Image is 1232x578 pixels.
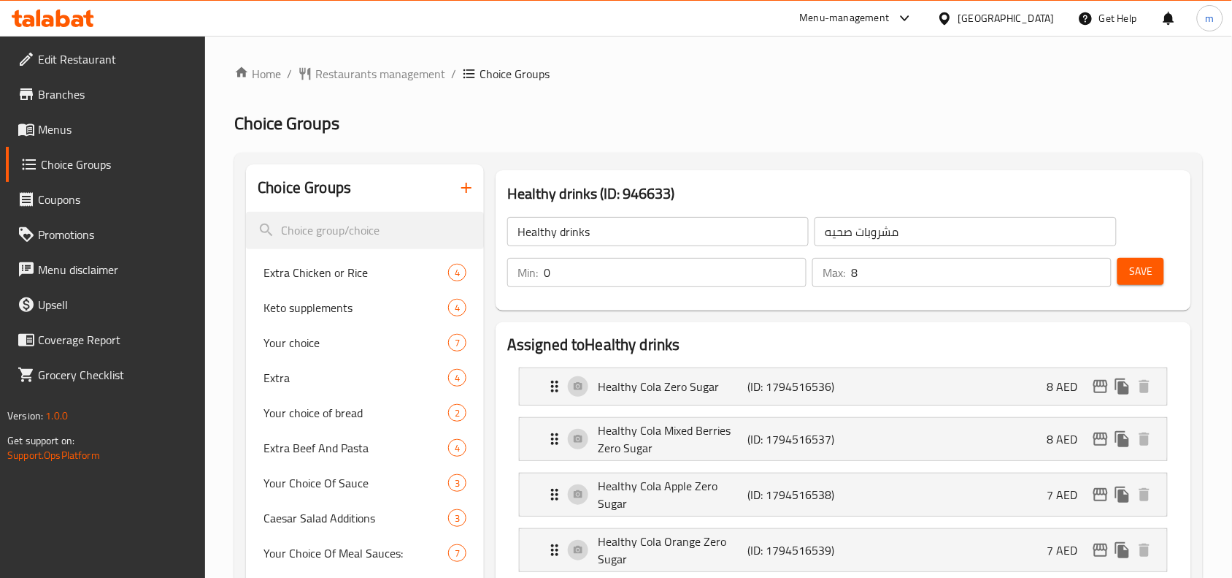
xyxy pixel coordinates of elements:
p: 8 AED [1047,430,1090,448]
span: 2 [449,406,466,420]
span: 1.0.0 [45,406,68,425]
span: Your choice [263,334,448,351]
p: 7 AED [1047,486,1090,503]
span: 4 [449,301,466,315]
span: 7 [449,336,466,350]
div: Expand [520,474,1167,516]
span: Keto supplements [263,299,448,316]
a: Coupons [6,182,206,217]
button: edit [1090,539,1112,561]
li: / [287,65,292,83]
p: 7 AED [1047,541,1090,559]
p: Healthy Cola Zero Sugar [598,378,747,395]
span: Version: [7,406,43,425]
p: (ID: 1794516537) [747,430,847,448]
span: Branches [38,85,194,103]
span: 7 [449,547,466,560]
a: Upsell [6,287,206,322]
div: Your choice7 [246,325,484,360]
p: 8 AED [1047,378,1090,395]
li: Expand [507,362,1179,411]
a: Edit Restaurant [6,42,206,77]
div: Choices [448,404,466,422]
h3: Healthy drinks (ID: 946633) [507,182,1179,205]
h2: Assigned to Healthy drinks [507,334,1179,356]
span: Caesar Salad Additions [263,509,448,527]
span: 4 [449,441,466,455]
button: duplicate [1112,376,1133,398]
span: Your Choice Of Meal Sauces: [263,544,448,562]
span: 4 [449,266,466,280]
span: 4 [449,371,466,385]
button: delete [1133,376,1155,398]
span: Get support on: [7,431,74,450]
button: edit [1090,428,1112,450]
div: Choices [448,334,466,351]
a: Promotions [6,217,206,252]
span: m [1206,10,1214,26]
a: Grocery Checklist [6,357,206,392]
div: Choices [448,264,466,281]
li: Expand [507,467,1179,522]
div: Menu-management [800,9,890,27]
div: Keto supplements4 [246,290,484,325]
a: Home [234,65,281,83]
div: Your Choice Of Sauce3 [246,465,484,501]
li: / [451,65,456,83]
div: Extra Chicken or Rice4 [246,255,484,290]
p: (ID: 1794516538) [747,486,847,503]
div: Choices [448,509,466,527]
span: Choice Groups [234,107,339,140]
div: Caesar Salad Additions3 [246,501,484,536]
div: Choices [448,369,466,387]
div: Expand [520,368,1167,405]
nav: breadcrumb [234,65,1203,83]
button: duplicate [1112,484,1133,506]
a: Branches [6,77,206,112]
p: Max: [823,264,845,281]
span: Coupons [38,191,194,208]
div: Choices [448,474,466,492]
button: delete [1133,539,1155,561]
span: Menus [38,121,194,138]
button: duplicate [1112,539,1133,561]
span: Edit Restaurant [38,50,194,68]
h2: Choice Groups [258,177,351,199]
span: Save [1129,262,1152,281]
span: Choice Groups [41,156,194,173]
div: Your Choice Of Meal Sauces:7 [246,536,484,571]
a: Restaurants management [298,65,445,83]
span: Extra Beef And Pasta [263,439,448,457]
div: Choices [448,439,466,457]
p: (ID: 1794516536) [747,378,847,395]
span: Upsell [38,296,194,313]
input: search [246,212,484,249]
span: Restaurants management [315,65,445,83]
div: Expand [520,418,1167,460]
div: [GEOGRAPHIC_DATA] [958,10,1055,26]
div: Choices [448,544,466,562]
p: (ID: 1794516539) [747,541,847,559]
div: Extra Beef And Pasta4 [246,430,484,465]
span: Coverage Report [38,331,194,349]
li: Expand [507,522,1179,578]
li: Expand [507,411,1179,467]
a: Coverage Report [6,322,206,357]
div: Extra4 [246,360,484,395]
button: edit [1090,484,1112,506]
p: Healthy Cola Apple Zero Sugar [598,477,747,512]
span: Promotions [38,226,194,243]
div: Your choice of bread2 [246,395,484,430]
a: Support.OpsPlatform [7,446,100,465]
span: Menu disclaimer [38,261,194,278]
span: Extra [263,369,448,387]
a: Menus [6,112,206,147]
a: Choice Groups [6,147,206,182]
p: Healthy Cola Mixed Berries Zero Sugar [598,422,747,457]
a: Menu disclaimer [6,252,206,287]
span: 3 [449,476,466,490]
span: Your choice of bread [263,404,448,422]
button: edit [1090,376,1112,398]
span: Choice Groups [480,65,550,83]
span: Grocery Checklist [38,366,194,384]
